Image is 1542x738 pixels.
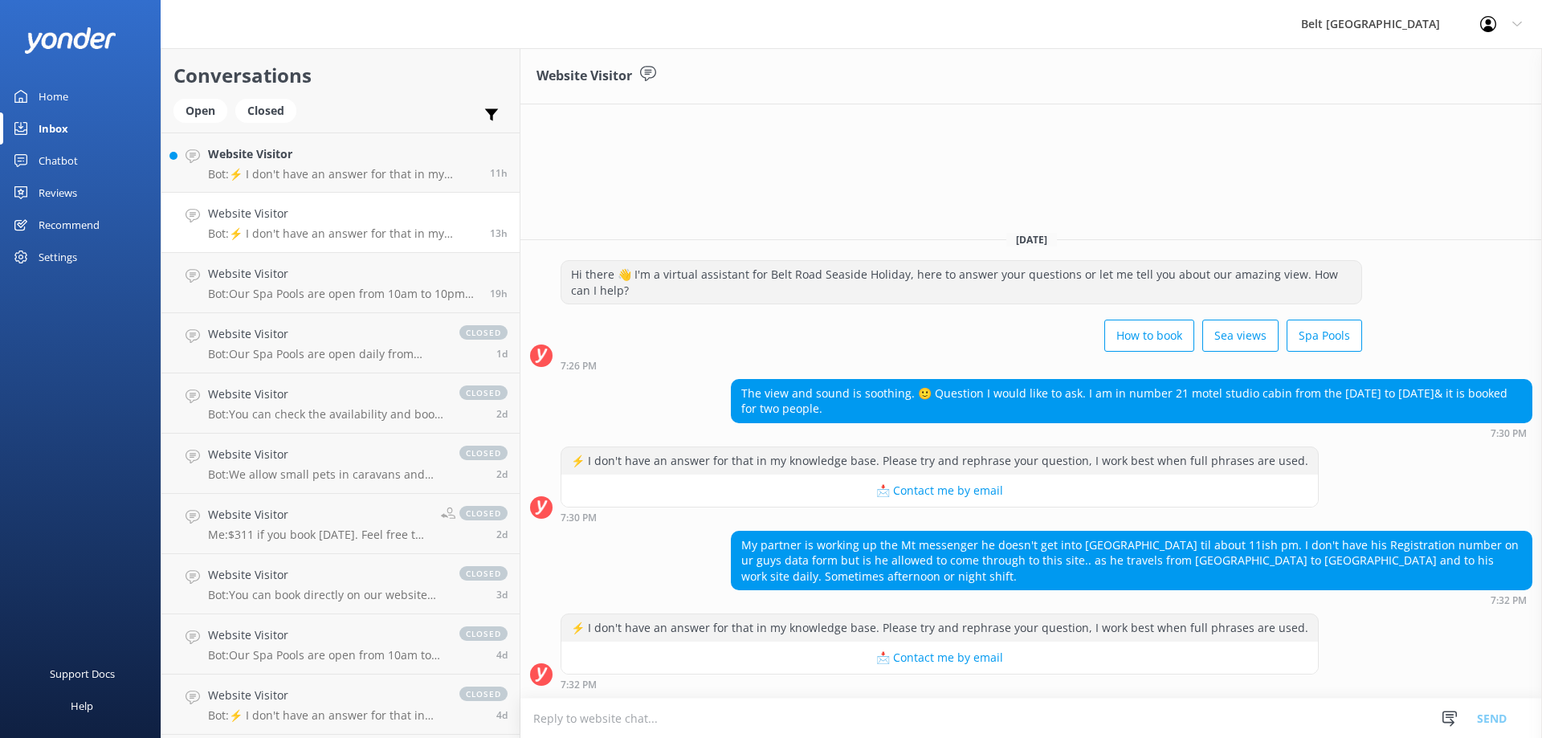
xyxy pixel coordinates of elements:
[208,385,443,403] h4: Website Visitor
[459,385,508,400] span: closed
[208,566,443,584] h4: Website Visitor
[208,347,443,361] p: Bot: Our Spa Pools are open daily from 10am to 10pm. You can reserve your spot by booking online ...
[561,614,1318,642] div: ⚡ I don't have an answer for that in my knowledge base. Please try and rephrase your question, I ...
[208,446,443,463] h4: Website Visitor
[496,407,508,421] span: Sep 08 2025 08:48pm (UTC +12:00) Pacific/Auckland
[161,313,520,373] a: Website VisitorBot:Our Spa Pools are open daily from 10am to 10pm. You can reserve your spot by b...
[496,708,508,722] span: Sep 06 2025 05:02pm (UTC +12:00) Pacific/Auckland
[561,261,1361,304] div: Hi there 👋 I'm a virtual assistant for Belt Road Seaside Holiday, here to answer your questions o...
[161,554,520,614] a: Website VisitorBot:You can book directly on our website for the best rates at [URL][DOMAIN_NAME]....
[208,205,478,222] h4: Website Visitor
[208,528,429,542] p: Me: $311 if you book [DATE]. Feel free to give us a call if you need any assistance with your boo...
[459,566,508,581] span: closed
[208,626,443,644] h4: Website Visitor
[496,467,508,481] span: Sep 08 2025 01:27pm (UTC +12:00) Pacific/Auckland
[731,427,1532,438] div: Sep 10 2025 07:30pm (UTC +12:00) Pacific/Auckland
[561,475,1318,507] button: 📩 Contact me by email
[1491,429,1527,438] strong: 7:30 PM
[208,467,443,482] p: Bot: We allow small pets in caravans and camper-vans only, by prior arrangement outside of peak s...
[208,407,443,422] p: Bot: You can check the availability and book a Self Contained Unit online at [URL][DOMAIN_NAME].
[490,226,508,240] span: Sep 10 2025 07:32pm (UTC +12:00) Pacific/Auckland
[208,506,429,524] h4: Website Visitor
[561,360,1362,371] div: Sep 10 2025 07:26pm (UTC +12:00) Pacific/Auckland
[50,658,115,690] div: Support Docs
[732,380,1532,422] div: The view and sound is soothing. 🙂 Question I would like to ask. I am in number 21 motel studio ca...
[536,66,632,87] h3: Website Visitor
[208,287,478,301] p: Bot: Our Spa Pools are open from 10am to 10pm daily. You can reserve your spot by booking online ...
[161,675,520,735] a: Website VisitorBot:⚡ I don't have an answer for that in my knowledge base. Please try and rephras...
[208,708,443,723] p: Bot: ⚡ I don't have an answer for that in my knowledge base. Please try and rephrase your questio...
[459,626,508,641] span: closed
[39,80,68,112] div: Home
[561,447,1318,475] div: ⚡ I don't have an answer for that in my knowledge base. Please try and rephrase your question, I ...
[161,434,520,494] a: Website VisitorBot:We allow small pets in caravans and camper-vans only, by prior arrangement out...
[496,347,508,361] span: Sep 09 2025 10:48pm (UTC +12:00) Pacific/Auckland
[732,532,1532,590] div: My partner is working up the Mt messenger he doesn't get into [GEOGRAPHIC_DATA] til about 11ish p...
[39,209,100,241] div: Recommend
[561,679,1319,690] div: Sep 10 2025 07:32pm (UTC +12:00) Pacific/Auckland
[459,325,508,340] span: closed
[496,588,508,601] span: Sep 07 2025 03:38pm (UTC +12:00) Pacific/Auckland
[1006,233,1057,247] span: [DATE]
[161,133,520,193] a: Website VisitorBot:⚡ I don't have an answer for that in my knowledge base. Please try and rephras...
[731,594,1532,605] div: Sep 10 2025 07:32pm (UTC +12:00) Pacific/Auckland
[459,446,508,460] span: closed
[24,27,116,54] img: yonder-white-logo.png
[161,614,520,675] a: Website VisitorBot:Our Spa Pools are open from 10am to 10pm daily. You can reserve your spot by b...
[173,101,235,119] a: Open
[208,325,443,343] h4: Website Visitor
[173,99,227,123] div: Open
[161,494,520,554] a: Website VisitorMe:$311 if you book [DATE]. Feel free to give us a call if you need any assistance...
[39,177,77,209] div: Reviews
[561,680,597,690] strong: 7:32 PM
[208,687,443,704] h4: Website Visitor
[561,512,1319,523] div: Sep 10 2025 07:30pm (UTC +12:00) Pacific/Auckland
[561,642,1318,674] button: 📩 Contact me by email
[561,361,597,371] strong: 7:26 PM
[208,588,443,602] p: Bot: You can book directly on our website for the best rates at [URL][DOMAIN_NAME]. If you encoun...
[561,513,597,523] strong: 7:30 PM
[490,287,508,300] span: Sep 10 2025 01:38pm (UTC +12:00) Pacific/Auckland
[496,648,508,662] span: Sep 06 2025 05:12pm (UTC +12:00) Pacific/Auckland
[208,226,478,241] p: Bot: ⚡ I don't have an answer for that in my knowledge base. Please try and rephrase your questio...
[39,241,77,273] div: Settings
[71,690,93,722] div: Help
[208,167,478,181] p: Bot: ⚡ I don't have an answer for that in my knowledge base. Please try and rephrase your questio...
[39,112,68,145] div: Inbox
[496,528,508,541] span: Sep 08 2025 10:49am (UTC +12:00) Pacific/Auckland
[459,687,508,701] span: closed
[161,253,520,313] a: Website VisitorBot:Our Spa Pools are open from 10am to 10pm daily. You can reserve your spot by b...
[1202,320,1279,352] button: Sea views
[173,60,508,91] h2: Conversations
[1491,596,1527,605] strong: 7:32 PM
[1287,320,1362,352] button: Spa Pools
[39,145,78,177] div: Chatbot
[490,166,508,180] span: Sep 10 2025 09:08pm (UTC +12:00) Pacific/Auckland
[161,373,520,434] a: Website VisitorBot:You can check the availability and book a Self Contained Unit online at [URL][...
[208,265,478,283] h4: Website Visitor
[1104,320,1194,352] button: How to book
[208,648,443,663] p: Bot: Our Spa Pools are open from 10am to 10pm daily. You can reserve your spot by booking online ...
[161,193,520,253] a: Website VisitorBot:⚡ I don't have an answer for that in my knowledge base. Please try and rephras...
[235,101,304,119] a: Closed
[235,99,296,123] div: Closed
[459,506,508,520] span: closed
[208,145,478,163] h4: Website Visitor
